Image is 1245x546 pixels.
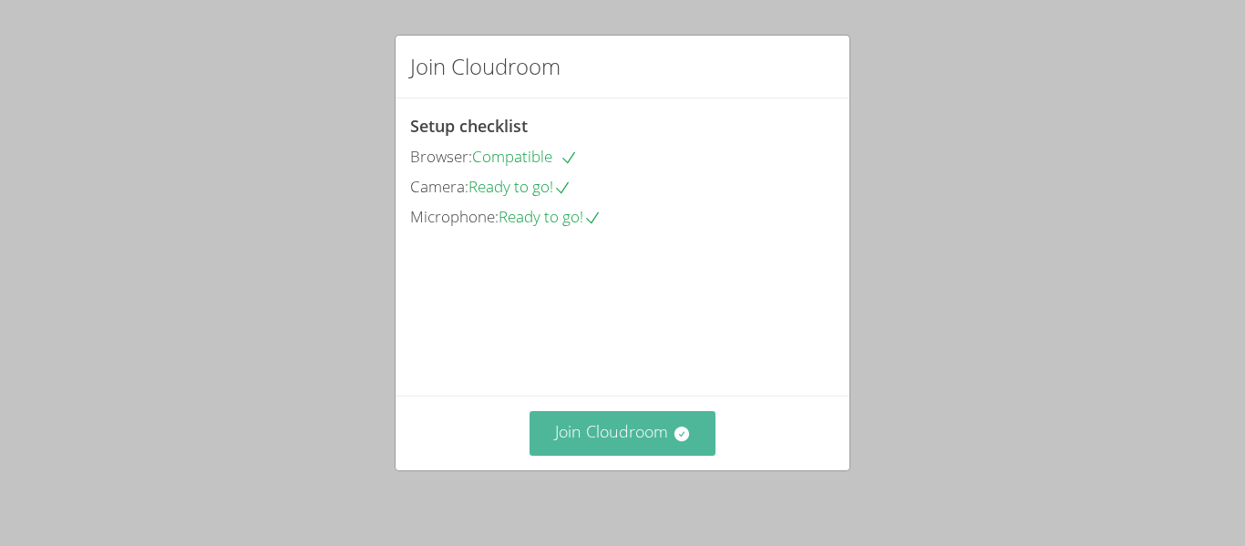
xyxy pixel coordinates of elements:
span: Ready to go! [499,206,602,227]
span: Camera: [410,176,468,197]
span: Browser: [410,146,472,167]
span: Setup checklist [410,115,528,137]
h2: Join Cloudroom [410,50,561,83]
span: Microphone: [410,206,499,227]
button: Join Cloudroom [530,411,716,456]
span: Ready to go! [468,176,571,197]
span: Compatible [472,146,578,167]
